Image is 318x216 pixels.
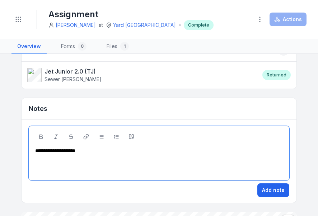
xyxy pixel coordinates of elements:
button: Ordered List [110,131,122,143]
a: Yard [GEOGRAPHIC_DATA] [113,22,176,29]
button: Italic [50,131,62,143]
h1: Assignment [48,9,214,20]
div: 0 [78,42,86,51]
span: at [99,22,103,29]
a: Overview [11,39,47,54]
a: Jet Junior 2.0 (TJ)Sewer [PERSON_NAME] [27,67,255,83]
button: Toggle navigation [11,13,25,26]
button: Add note [257,183,289,197]
div: Returned [262,70,291,80]
a: [PERSON_NAME] [56,22,96,29]
div: Complete [184,20,214,30]
button: Strikethrough [65,131,77,143]
button: Blockquote [125,131,137,143]
button: Bold [35,131,47,143]
h3: Notes [29,104,47,114]
a: Files1 [101,39,135,54]
a: Forms0 [55,39,92,54]
strong: Jet Junior 2.0 (TJ) [45,67,102,76]
span: Sewer [PERSON_NAME] [45,76,102,82]
button: Bulleted List [95,131,107,143]
div: 1 [120,42,129,51]
button: Link [80,131,92,143]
